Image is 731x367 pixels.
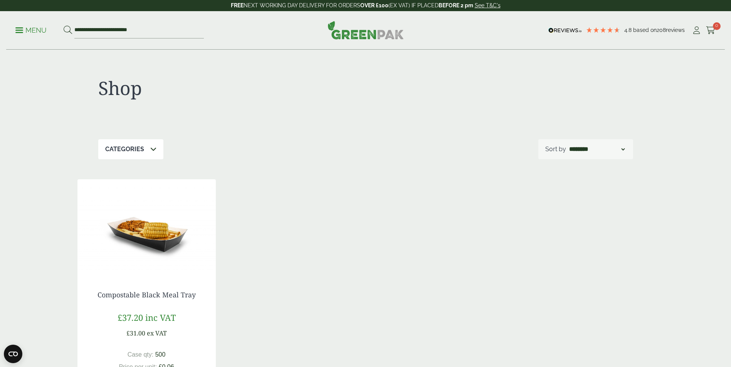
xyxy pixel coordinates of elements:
span: £31.00 [126,329,145,337]
strong: BEFORE 2 pm [439,2,473,8]
p: Menu [15,26,47,35]
p: Sort by [545,145,566,154]
img: GreenPak Supplies [328,21,404,39]
span: Case qty: [128,351,154,358]
span: inc VAT [145,312,176,323]
span: 208 [657,27,666,33]
span: 500 [155,351,166,358]
div: 4.79 Stars [586,27,620,33]
p: Categories [105,145,144,154]
span: Based on [633,27,657,33]
img: REVIEWS.io [548,28,582,33]
select: Shop order [568,145,626,154]
span: 0 [713,22,721,30]
button: Open CMP widget [4,345,22,363]
h1: Shop [98,77,366,99]
img: IMG_5677 [77,179,216,275]
span: 4.8 [624,27,633,33]
a: 0 [706,25,716,36]
span: ex VAT [147,329,167,337]
a: See T&C's [475,2,501,8]
strong: FREE [231,2,244,8]
a: Compostable Black Meal Tray [97,290,196,299]
strong: OVER £100 [360,2,388,8]
span: £37.20 [118,312,143,323]
a: Menu [15,26,47,33]
i: Cart [706,27,716,34]
i: My Account [692,27,701,34]
span: reviews [666,27,685,33]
